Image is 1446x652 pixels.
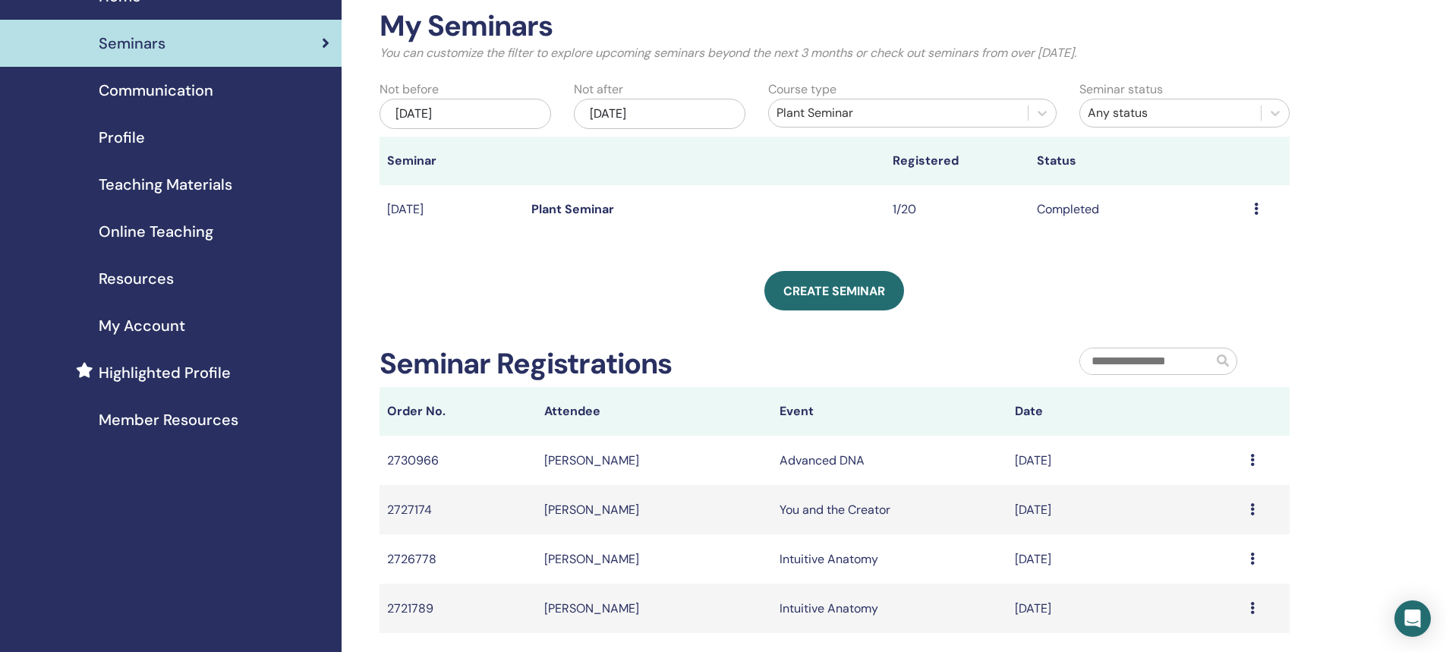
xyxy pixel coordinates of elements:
[537,534,772,584] td: [PERSON_NAME]
[885,137,1029,185] th: Registered
[99,408,238,431] span: Member Resources
[380,80,439,99] label: Not before
[537,387,772,436] th: Attendee
[99,173,232,196] span: Teaching Materials
[99,79,213,102] span: Communication
[380,9,1290,44] h2: My Seminars
[380,44,1290,62] p: You can customize the filter to explore upcoming seminars beyond the next 3 months or check out s...
[380,347,672,382] h2: Seminar Registrations
[777,104,1020,122] div: Plant Seminar
[380,584,537,633] td: 2721789
[885,185,1029,235] td: 1/20
[1394,600,1431,637] div: Open Intercom Messenger
[772,485,1007,534] td: You and the Creator
[772,584,1007,633] td: Intuitive Anatomy
[99,314,185,337] span: My Account
[1007,584,1243,633] td: [DATE]
[1029,185,1246,235] td: Completed
[772,387,1007,436] th: Event
[772,534,1007,584] td: Intuitive Anatomy
[1007,534,1243,584] td: [DATE]
[380,185,524,235] td: [DATE]
[783,283,885,299] span: Create seminar
[537,584,772,633] td: [PERSON_NAME]
[380,99,551,129] div: [DATE]
[380,534,537,584] td: 2726778
[1088,104,1253,122] div: Any status
[99,267,174,290] span: Resources
[1007,387,1243,436] th: Date
[380,137,524,185] th: Seminar
[537,485,772,534] td: [PERSON_NAME]
[99,126,145,149] span: Profile
[574,99,745,129] div: [DATE]
[772,436,1007,485] td: Advanced DNA
[380,387,537,436] th: Order No.
[380,436,537,485] td: 2730966
[531,201,614,217] a: Plant Seminar
[537,436,772,485] td: [PERSON_NAME]
[99,220,213,243] span: Online Teaching
[1007,436,1243,485] td: [DATE]
[768,80,836,99] label: Course type
[99,32,165,55] span: Seminars
[764,271,904,310] a: Create seminar
[99,361,231,384] span: Highlighted Profile
[1079,80,1163,99] label: Seminar status
[574,80,623,99] label: Not after
[380,485,537,534] td: 2727174
[1029,137,1246,185] th: Status
[1007,485,1243,534] td: [DATE]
